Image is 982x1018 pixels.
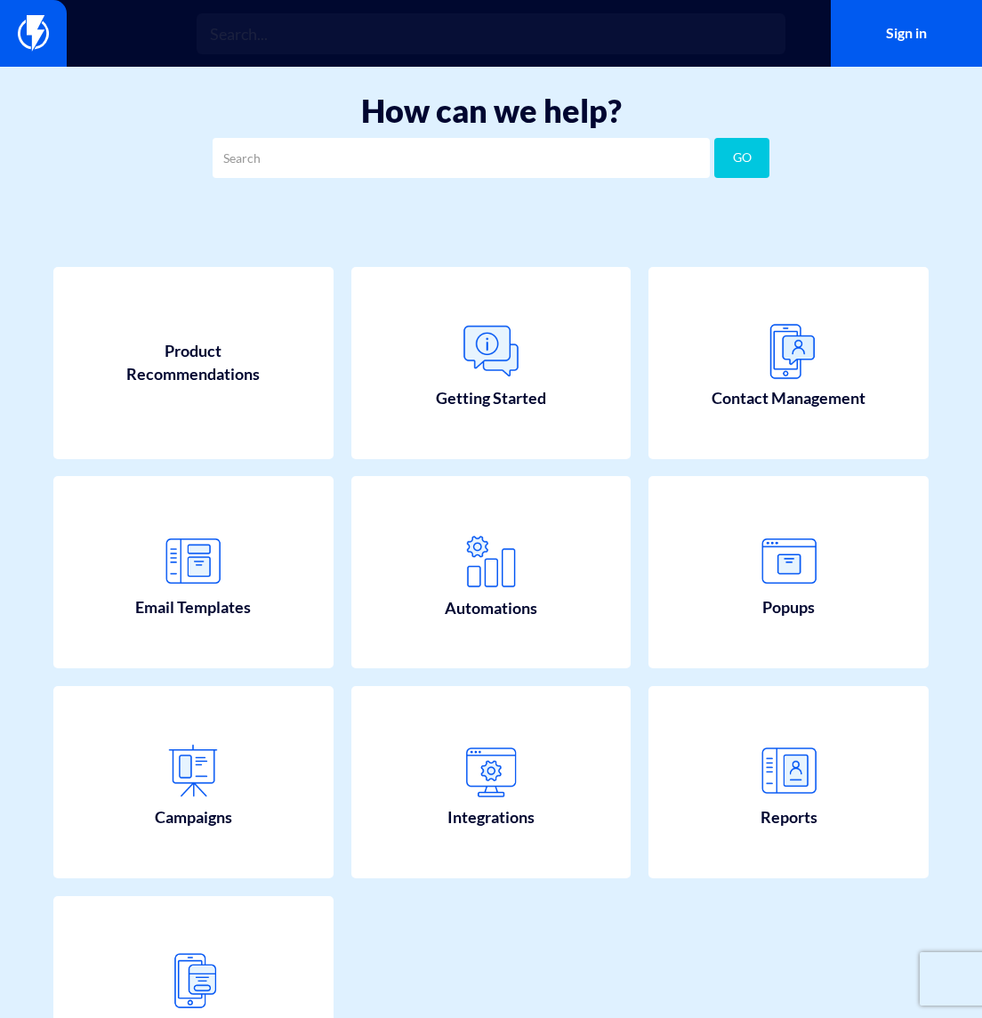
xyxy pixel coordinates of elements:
a: Contact Management [648,267,929,459]
a: Automations [351,476,632,668]
a: Integrations [351,686,632,878]
span: Reports [761,806,817,829]
input: Search... [197,13,785,54]
a: Product Recommendations [53,267,334,459]
h1: How can we help? [27,93,955,129]
button: GO [714,138,769,178]
span: Email Templates [135,596,251,619]
input: Search [213,138,710,178]
a: Email Templates [53,476,334,668]
span: Campaigns [155,806,232,829]
a: Campaigns [53,686,334,878]
a: Reports [648,686,929,878]
span: Product Recommendations [102,340,285,385]
a: Popups [648,476,929,668]
span: Integrations [447,806,535,829]
span: Contact Management [712,387,865,410]
span: Getting Started [436,387,546,410]
a: Getting Started [351,267,632,459]
span: Popups [762,596,815,619]
span: Automations [445,597,537,620]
